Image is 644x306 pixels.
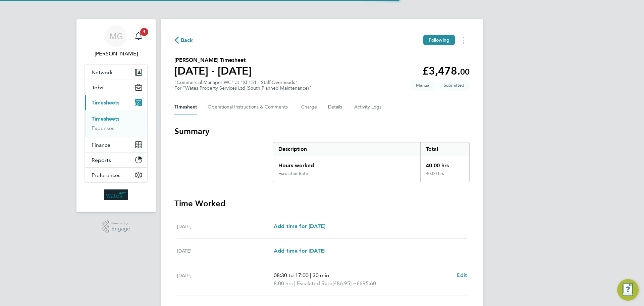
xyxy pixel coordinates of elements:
[274,280,293,287] span: 8.00 hrs
[85,152,147,167] button: Reports
[458,35,470,45] button: Timesheets Menu
[85,137,147,152] button: Finance
[92,125,114,131] a: Expenses
[174,198,470,209] h3: Time Worked
[457,271,467,279] a: Edit
[92,157,111,163] span: Reports
[328,99,343,115] button: Details
[274,272,309,278] span: 08:30 to 17:00
[274,222,325,230] a: Add time for [DATE]
[174,64,252,78] h1: [DATE] - [DATE]
[102,220,130,233] a: Powered byEngage
[92,142,110,148] span: Finance
[85,189,148,200] a: Go to home page
[85,95,147,110] button: Timesheets
[85,50,148,58] span: Mary Green
[273,142,470,182] div: Summary
[85,110,147,137] div: Timesheets
[422,64,470,77] app-decimal: £3,478.
[301,99,317,115] button: Charge
[423,35,455,45] button: Following
[181,36,193,44] span: Back
[92,99,119,106] span: Timesheets
[85,26,148,58] a: MG[PERSON_NAME]
[278,171,308,176] div: Escalated Rate
[411,80,436,91] span: This timesheet was manually created.
[174,36,193,44] button: Back
[92,84,103,91] span: Jobs
[104,189,128,200] img: wates-logo-retina.png
[85,80,147,95] button: Jobs
[617,279,639,301] button: Engage Resource Center
[274,248,325,254] span: Add time for [DATE]
[111,226,130,232] span: Engage
[177,222,274,230] div: [DATE]
[132,26,145,47] a: 1
[332,280,357,287] span: (£86.95) =
[140,28,148,36] span: 1
[76,19,156,212] nav: Main navigation
[208,99,290,115] button: Operational Instructions & Comments
[174,126,470,137] h3: Summary
[174,80,311,91] div: "Commercial Manager WC" at "XF151 - Staff Overheads"
[274,223,325,229] span: Add time for [DATE]
[85,168,147,182] button: Preferences
[294,280,296,287] span: |
[92,172,120,178] span: Preferences
[177,271,274,288] div: [DATE]
[174,56,252,64] h2: [PERSON_NAME] Timesheet
[273,142,420,156] div: Description
[429,37,449,43] span: Following
[92,69,113,76] span: Network
[438,80,470,91] span: This timesheet is Submitted.
[457,272,467,278] span: Edit
[85,65,147,80] button: Network
[274,247,325,255] a: Add time for [DATE]
[354,99,382,115] button: Activity Logs
[111,220,130,226] span: Powered by
[460,67,470,77] span: 00
[420,142,469,156] div: Total
[109,32,123,41] span: MG
[273,156,420,171] div: Hours worked
[420,171,469,182] div: 40.00 hrs
[177,247,274,255] div: [DATE]
[297,279,332,288] span: Escalated Rate
[92,116,119,122] a: Timesheets
[174,85,311,91] div: For "Wates Property Services Ltd (South Planned Maintenance)"
[313,272,329,278] span: 30 min
[310,272,311,278] span: |
[357,280,376,287] span: £695.60
[420,156,469,171] div: 40.00 hrs
[174,99,197,115] button: Timesheet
